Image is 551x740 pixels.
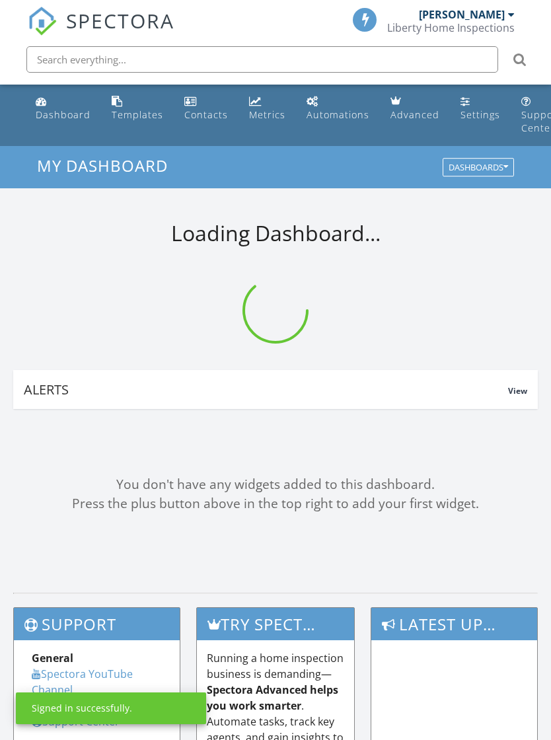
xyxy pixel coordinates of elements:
[36,108,91,121] div: Dashboard
[66,7,174,34] span: SPECTORA
[449,163,508,172] div: Dashboards
[460,108,500,121] div: Settings
[32,702,132,715] div: Signed in successfully.
[301,90,375,128] a: Automations (Basic)
[387,21,515,34] div: Liberty Home Inspections
[30,90,96,128] a: Dashboard
[184,108,228,121] div: Contacts
[508,385,527,396] span: View
[106,90,168,128] a: Templates
[14,608,180,640] h3: Support
[13,475,538,494] div: You don't have any widgets added to this dashboard.
[32,651,73,665] strong: General
[207,683,338,713] strong: Spectora Advanced helps you work smarter
[26,46,498,73] input: Search everything...
[385,90,445,128] a: Advanced
[371,608,537,640] h3: Latest Updates
[28,18,174,46] a: SPECTORA
[28,7,57,36] img: The Best Home Inspection Software - Spectora
[197,608,355,640] h3: Try spectora advanced [DATE]
[419,8,505,21] div: [PERSON_NAME]
[32,667,133,697] a: Spectora YouTube Channel
[37,155,168,176] span: My Dashboard
[244,90,291,128] a: Metrics
[390,108,439,121] div: Advanced
[249,108,285,121] div: Metrics
[13,494,538,513] div: Press the plus button above in the top right to add your first widget.
[24,381,508,398] div: Alerts
[112,108,163,121] div: Templates
[455,90,505,128] a: Settings
[179,90,233,128] a: Contacts
[443,159,514,177] button: Dashboards
[307,108,369,121] div: Automations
